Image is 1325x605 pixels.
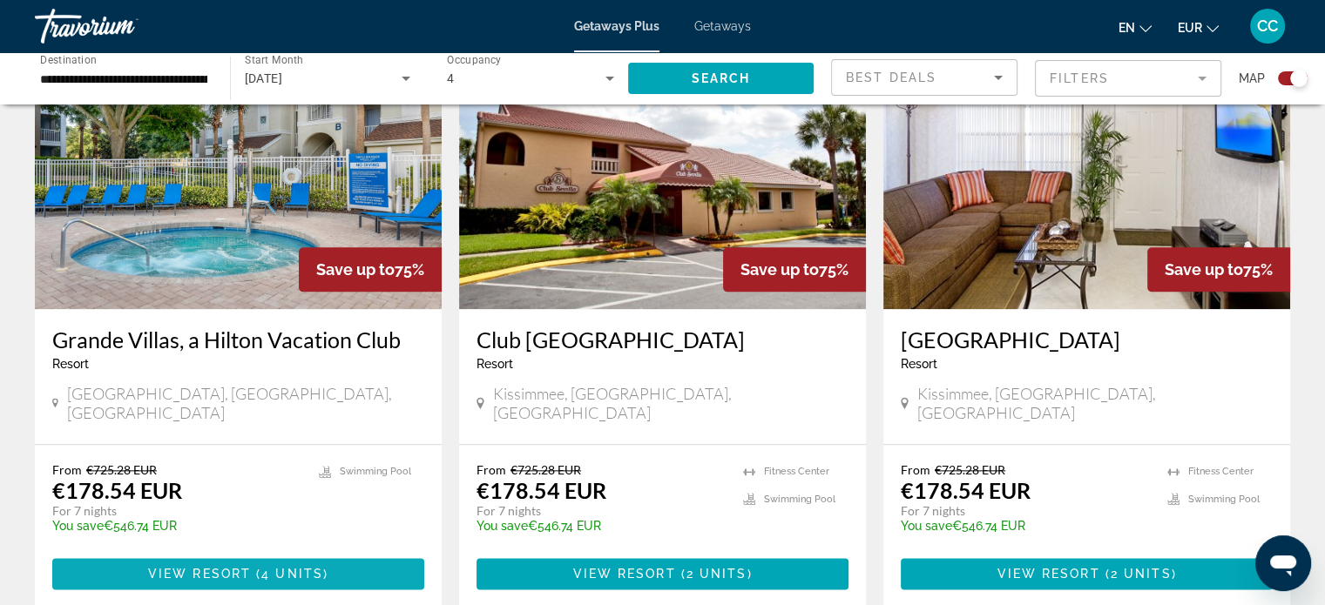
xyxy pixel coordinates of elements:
span: Save up to [1165,260,1243,279]
span: Kissimmee, [GEOGRAPHIC_DATA], [GEOGRAPHIC_DATA] [917,384,1273,422]
span: Fitness Center [764,466,829,477]
span: Resort [52,357,89,371]
span: Search [691,71,750,85]
div: 75% [1147,247,1290,292]
p: €178.54 EUR [52,477,182,503]
span: Occupancy [447,54,502,66]
a: Getaways Plus [574,19,659,33]
span: ( ) [676,567,753,581]
button: View Resort(2 units) [901,558,1273,589]
span: Map [1239,66,1265,91]
a: Getaways [694,19,751,33]
p: €178.54 EUR [901,477,1031,503]
a: Travorium [35,3,209,49]
span: 4 units [261,567,323,581]
span: 4 [447,71,454,85]
span: Best Deals [846,71,936,84]
span: Swimming Pool [764,494,835,505]
span: Save up to [316,260,395,279]
span: From [52,462,82,477]
span: [DATE] [245,71,283,85]
p: For 7 nights [477,503,726,519]
p: €546.74 EUR [477,519,726,533]
p: For 7 nights [52,503,301,519]
span: You save [901,519,952,533]
span: ( ) [1100,567,1177,581]
mat-select: Sort by [846,67,1003,88]
span: You save [477,519,528,533]
span: Kissimmee, [GEOGRAPHIC_DATA], [GEOGRAPHIC_DATA] [493,384,848,422]
button: Change currency [1178,15,1219,40]
span: View Resort [148,567,251,581]
span: Swimming Pool [1188,494,1260,505]
span: 2 units [686,567,747,581]
img: 2066I01L.jpg [883,30,1290,309]
span: [GEOGRAPHIC_DATA], [GEOGRAPHIC_DATA], [GEOGRAPHIC_DATA] [67,384,424,422]
button: Change language [1119,15,1152,40]
button: Search [628,63,815,94]
img: 5169E01L.jpg [459,30,866,309]
span: View Resort [997,567,1099,581]
p: €546.74 EUR [52,519,301,533]
span: ( ) [251,567,328,581]
span: en [1119,21,1135,35]
span: Start Month [245,54,303,66]
span: CC [1257,17,1278,35]
span: You save [52,519,104,533]
button: Filter [1035,59,1221,97]
span: From [901,462,930,477]
iframe: Bouton de lancement de la fenêtre de messagerie [1255,535,1311,591]
p: For 7 nights [901,503,1150,519]
span: Resort [901,357,937,371]
span: Save up to [740,260,819,279]
span: €725.28 EUR [86,462,157,477]
p: €546.74 EUR [901,519,1150,533]
button: User Menu [1245,8,1290,44]
span: Destination [40,53,97,65]
a: Grande Villas, a Hilton Vacation Club [52,326,424,353]
span: Resort [477,357,513,371]
img: 3996O01X.jpg [35,30,442,309]
span: From [477,462,506,477]
div: 75% [723,247,866,292]
div: 75% [299,247,442,292]
span: €725.28 EUR [510,462,581,477]
span: EUR [1178,21,1202,35]
a: [GEOGRAPHIC_DATA] [901,326,1273,353]
a: Club [GEOGRAPHIC_DATA] [477,326,848,353]
button: View Resort(4 units) [52,558,424,589]
p: €178.54 EUR [477,477,606,503]
span: Fitness Center [1188,466,1254,477]
button: View Resort(2 units) [477,558,848,589]
span: 2 units [1111,567,1172,581]
span: €725.28 EUR [935,462,1005,477]
span: View Resort [572,567,675,581]
span: Swimming Pool [340,466,411,477]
